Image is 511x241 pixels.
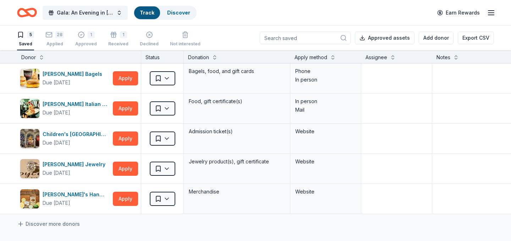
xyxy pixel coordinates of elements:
[295,187,356,196] div: Website
[188,127,286,136] div: Admission ticket(s)
[436,53,450,62] div: Notes
[355,32,414,44] button: Approved assets
[295,53,327,62] div: Apply method
[295,75,356,84] div: In person
[170,41,200,47] div: Not interested
[43,6,128,20] button: Gala: An Evening in [GEOGRAPHIC_DATA]
[20,99,110,118] button: Image for Carrabba's Italian Grill[PERSON_NAME] Italian GrillDue [DATE]
[433,6,484,19] a: Earn Rewards
[75,41,97,47] div: Approved
[188,187,286,197] div: Merchandise
[188,66,286,76] div: Bagels, food, and gift cards
[188,53,209,62] div: Donation
[20,159,39,178] img: Image for Joyce's Jewelry
[295,106,356,114] div: Mail
[20,68,110,88] button: Image for Bruegger's Bagels[PERSON_NAME] BagelsDue [DATE]
[17,220,80,228] a: Discover more donors
[188,157,286,167] div: Jewelry product(s), gift certificate
[170,28,200,50] button: Not interested
[20,189,110,209] button: Image for Tito's Handmade Vodka[PERSON_NAME]'s Handmade VodkaDue [DATE]
[113,101,138,116] button: Apply
[20,129,110,148] button: Image for Children's Museum of PittsburghChildren's [GEOGRAPHIC_DATA]Due [DATE]
[140,10,154,16] a: Track
[366,53,387,62] div: Assignee
[419,32,454,44] button: Add donor
[295,97,356,106] div: In person
[43,190,110,199] div: [PERSON_NAME]'s Handmade Vodka
[21,53,36,62] div: Donor
[45,41,64,47] div: Applied
[113,192,138,206] button: Apply
[133,6,197,20] button: TrackDiscover
[17,41,34,47] div: Saved
[188,96,286,106] div: Food, gift certificate(s)
[43,70,105,78] div: [PERSON_NAME] Bagels
[458,32,494,44] button: Export CSV
[260,32,351,44] input: Search saved
[113,131,138,146] button: Apply
[55,31,64,38] div: 28
[43,160,108,169] div: [PERSON_NAME] Jewelry
[20,159,110,179] button: Image for Joyce's Jewelry[PERSON_NAME] JewelryDue [DATE]
[43,199,70,207] div: Due [DATE]
[27,31,34,38] div: 5
[295,127,356,136] div: Website
[295,67,356,75] div: Phone
[167,10,190,16] a: Discover
[17,4,37,21] a: Home
[113,162,138,176] button: Apply
[140,41,159,47] div: Declined
[113,71,138,85] button: Apply
[43,78,70,87] div: Due [DATE]
[45,28,64,50] button: 28Applied
[75,28,97,50] button: 1Approved
[20,129,39,148] img: Image for Children's Museum of Pittsburgh
[17,28,34,50] button: 5Saved
[20,99,39,118] img: Image for Carrabba's Italian Grill
[43,130,110,139] div: Children's [GEOGRAPHIC_DATA]
[108,28,128,50] button: 1Received
[88,31,95,38] div: 1
[120,31,127,38] div: 1
[43,108,70,117] div: Due [DATE]
[140,28,159,50] button: Declined
[43,139,70,147] div: Due [DATE]
[141,50,184,63] div: Status
[295,157,356,166] div: Website
[108,41,128,47] div: Received
[20,189,39,208] img: Image for Tito's Handmade Vodka
[20,69,39,88] img: Image for Bruegger's Bagels
[43,169,70,177] div: Due [DATE]
[43,100,110,108] div: [PERSON_NAME] Italian Grill
[57,9,114,17] span: Gala: An Evening in [GEOGRAPHIC_DATA]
